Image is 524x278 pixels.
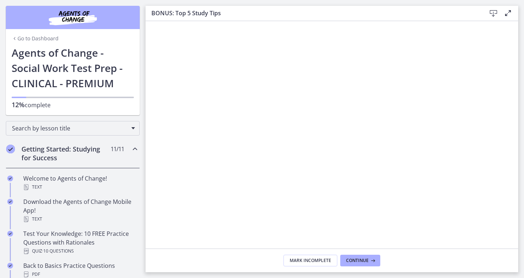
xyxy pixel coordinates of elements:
div: Quiz [23,247,137,255]
h3: BONUS: Top 5 Study Tips [151,9,475,17]
span: Continue [346,258,369,263]
div: Download the Agents of Change Mobile App! [23,197,137,223]
i: Completed [7,176,13,181]
img: Agents of Change [29,9,116,26]
i: Completed [7,199,13,205]
span: Mark Incomplete [290,258,331,263]
a: Go to Dashboard [12,35,59,42]
i: Completed [6,145,15,153]
h2: Getting Started: Studying for Success [21,145,110,162]
i: Completed [7,263,13,269]
div: Welcome to Agents of Change! [23,174,137,192]
span: · 10 Questions [42,247,74,255]
h1: Agents of Change - Social Work Test Prep - CLINICAL - PREMIUM [12,45,134,91]
span: 12% [12,100,25,109]
div: Search by lesson title [6,121,140,136]
span: Search by lesson title [12,124,128,132]
button: Mark Incomplete [283,255,337,266]
div: Text [23,183,137,192]
button: Continue [340,255,380,266]
i: Completed [7,231,13,237]
div: Test Your Knowledge: 10 FREE Practice Questions with Rationales [23,229,137,255]
p: complete [12,100,134,109]
div: Text [23,215,137,223]
span: 11 / 11 [111,145,124,153]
